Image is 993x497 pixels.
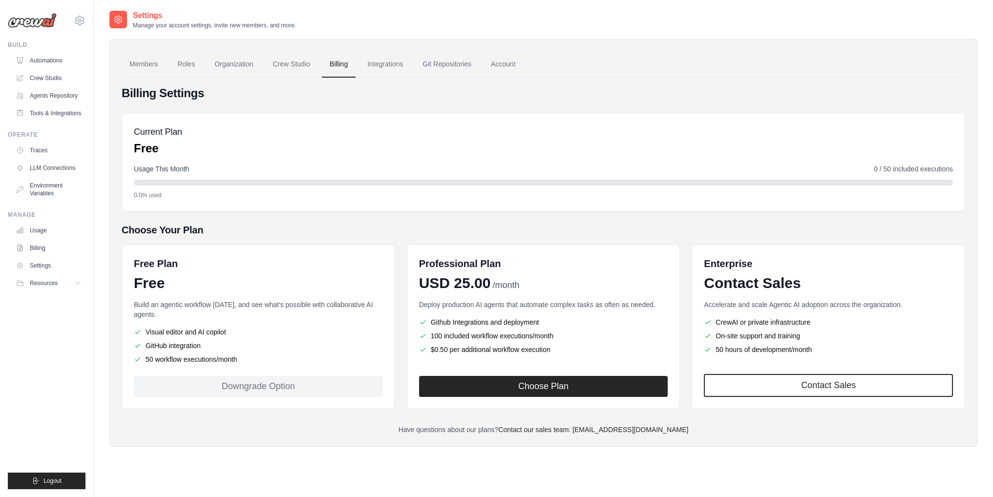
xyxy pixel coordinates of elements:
[12,70,85,86] a: Crew Studio
[134,327,383,337] li: Visual editor and AI copilot
[8,211,85,219] div: Manage
[419,331,668,341] li: 100 included workflow executions/month
[8,473,85,489] button: Logout
[8,41,85,49] div: Build
[12,88,85,104] a: Agents Repository
[122,85,965,101] h4: Billing Settings
[134,257,178,270] h6: Free Plan
[419,345,668,354] li: $0.50 per additional workflow execution
[12,143,85,158] a: Traces
[419,317,668,327] li: Github Integrations and deployment
[704,374,953,397] a: Contact Sales
[134,164,189,174] span: Usage This Month
[874,164,953,174] span: 0 / 50 included executions
[8,13,57,28] img: Logo
[322,51,356,78] a: Billing
[134,125,182,139] h5: Current Plan
[134,274,383,292] div: Free
[8,131,85,139] div: Operate
[134,354,383,364] li: 50 workflow executions/month
[122,51,166,78] a: Members
[704,317,953,327] li: CrewAI or private infrastructure
[133,10,296,21] h2: Settings
[359,51,411,78] a: Integrations
[704,331,953,341] li: On-site support and training
[207,51,261,78] a: Organization
[265,51,318,78] a: Crew Studio
[30,279,58,287] span: Resources
[12,258,85,273] a: Settings
[12,178,85,201] a: Environment Variables
[12,240,85,256] a: Billing
[133,21,296,29] p: Manage your account settings, invite new members, and more.
[419,257,501,270] h6: Professional Plan
[134,376,383,397] div: Downgrade Option
[419,300,668,310] p: Deploy production AI agents that automate complex tasks as often as needed.
[419,274,491,292] span: USD 25.00
[43,477,62,485] span: Logout
[704,257,953,270] h6: Enterprise
[122,425,965,435] p: Have questions about our plans?
[134,341,383,351] li: GitHub integration
[12,223,85,238] a: Usage
[134,191,162,199] span: 0.0% used
[122,223,965,237] h5: Choose Your Plan
[415,51,479,78] a: Git Repositories
[12,53,85,68] a: Automations
[704,345,953,354] li: 50 hours of development/month
[419,376,668,397] button: Choose Plan
[169,51,203,78] a: Roles
[492,279,519,292] span: /month
[704,300,953,310] p: Accelerate and scale Agentic AI adoption across the organization.
[134,300,383,319] p: Build an agentic workflow [DATE], and see what's possible with collaborative AI agents.
[704,274,953,292] div: Contact Sales
[12,160,85,176] a: LLM Connections
[483,51,524,78] a: Account
[134,141,182,156] p: Free
[12,275,85,291] button: Resources
[498,426,688,434] a: Contact our sales team: [EMAIL_ADDRESS][DOMAIN_NAME]
[12,105,85,121] a: Tools & Integrations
